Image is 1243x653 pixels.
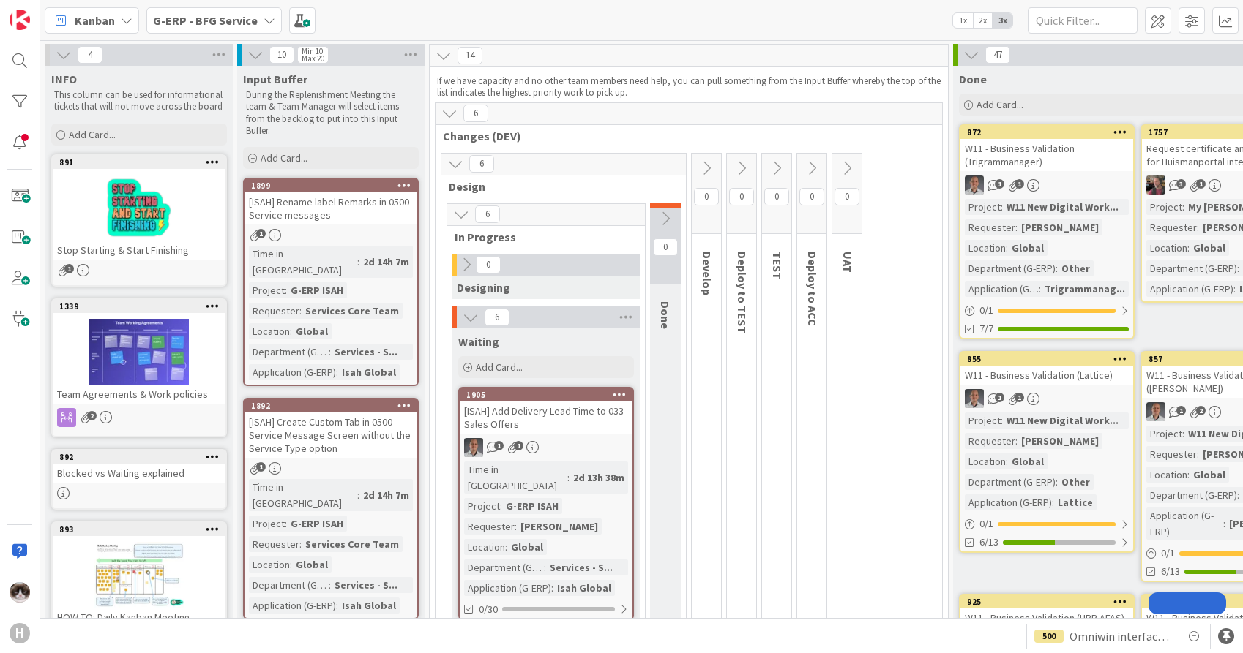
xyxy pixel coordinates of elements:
[329,577,331,593] span: :
[1196,179,1206,189] span: 1
[1146,446,1197,462] div: Requester
[1161,564,1180,579] span: 6/13
[658,301,673,329] span: Done
[1237,487,1239,503] span: :
[546,559,616,575] div: Services - S...
[1018,433,1102,449] div: [PERSON_NAME]
[965,199,1001,215] div: Project
[302,536,403,552] div: Services Core Team
[249,516,285,532] div: Project
[505,539,507,555] span: :
[246,89,416,137] p: During the Replenishment Meeting the team & Team Manager will select items from the backlog to pu...
[285,282,287,298] span: :
[466,390,632,400] div: 1905
[960,595,1133,627] div: 925W11 - Business Validation (HBR AFAS)
[1058,474,1094,490] div: Other
[10,10,30,30] img: Visit kanbanzone.com
[53,464,225,483] div: Blocked vs Waiting explained
[1196,406,1206,415] span: 2
[245,399,417,458] div: 1892[ISAH] Create Custom Tab in 0500 Service Message Screen without the Service Type option
[973,13,993,28] span: 2x
[59,301,225,312] div: 1339
[249,536,299,552] div: Requester
[53,156,225,169] div: 891
[995,179,1004,189] span: 1
[960,139,1133,171] div: W11 - Business Validation (Trigrammanager)
[1039,281,1041,297] span: :
[243,178,419,386] a: 1899[ISAH] Rename label Remarks in 0500 Service messagesTime in [GEOGRAPHIC_DATA]:2d 14h 7mProjec...
[1146,219,1197,235] div: Requester
[1001,412,1003,429] span: :
[835,188,859,205] span: 0
[965,433,1015,449] div: Requester
[1223,516,1225,532] span: :
[960,389,1133,408] div: PS
[979,516,993,532] span: 0 / 1
[1056,260,1058,276] span: :
[967,354,1133,364] div: 855
[464,539,505,555] div: Location
[553,580,615,596] div: Isah Global
[485,309,509,326] span: 6
[507,539,547,555] div: Global
[249,479,357,511] div: Time in [GEOGRAPHIC_DATA]
[338,597,400,614] div: Isah Global
[464,438,483,457] img: PS
[479,602,498,617] span: 0/30
[979,303,993,318] span: 0 / 1
[299,303,302,319] span: :
[840,252,855,273] span: UAT
[965,240,1006,256] div: Location
[249,556,290,573] div: Location
[59,452,225,462] div: 892
[985,46,1010,64] span: 47
[64,264,74,273] span: 1
[53,156,225,260] div: 891Stop Starting & Start Finishing
[249,364,336,380] div: Application (G-ERP)
[59,524,225,535] div: 893
[245,179,417,224] div: 1899[ISAH] Rename label Remarks in 0500 Service messages
[1003,199,1122,215] div: W11 New Digital Work...
[53,300,225,313] div: 1339
[959,124,1135,339] a: 872W11 - Business Validation (Trigrammanager)PSProject:W11 New Digital Work...Requester:[PERSON_N...
[243,72,307,86] span: Input Buffer
[251,181,417,191] div: 1899
[1146,507,1223,540] div: Application (G-ERP)
[1008,453,1048,469] div: Global
[735,252,750,333] span: Deploy to TEST
[1161,546,1175,561] span: 0 / 1
[977,98,1023,111] span: Add Card...
[249,597,336,614] div: Application (G-ERP)
[960,301,1133,320] div: 0/1
[1008,240,1048,256] div: Global
[460,438,632,457] div: PS
[261,151,307,165] span: Add Card...
[269,46,294,64] span: 10
[53,523,225,627] div: 893HOW TO: Daily Kanban Meeting
[965,281,1039,297] div: Application (G-ERP)
[1015,179,1024,189] span: 1
[1182,199,1184,215] span: :
[458,387,634,620] a: 1905[ISAH] Add Delivery Lead Time to 033 Sales OffersPSTime in [GEOGRAPHIC_DATA]:2d 13h 38mProjec...
[249,344,329,360] div: Department (G-ERP)
[245,412,417,458] div: [ISAH] Create Custom Tab in 0500 Service Message Screen without the Service Type option
[500,498,502,514] span: :
[700,252,714,295] span: Develop
[469,155,494,173] span: 6
[570,469,628,486] div: 2d 13h 38m
[87,411,97,420] span: 2
[290,323,292,339] span: :
[960,126,1133,171] div: 872W11 - Business Validation (Trigrammanager)
[458,334,499,349] span: Waiting
[494,441,504,450] span: 1
[1237,260,1239,276] span: :
[959,351,1135,553] a: 855W11 - Business Validation (Lattice)PSProject:W11 New Digital Work...Requester:[PERSON_NAME]Loc...
[476,256,501,273] span: 0
[1146,175,1165,195] img: BF
[331,344,401,360] div: Services - S...
[1015,433,1018,449] span: :
[245,192,417,224] div: [ISAH] Rename label Remarks in 0500 Service messages
[1187,467,1190,483] span: :
[993,13,1012,28] span: 3x
[653,238,678,256] span: 0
